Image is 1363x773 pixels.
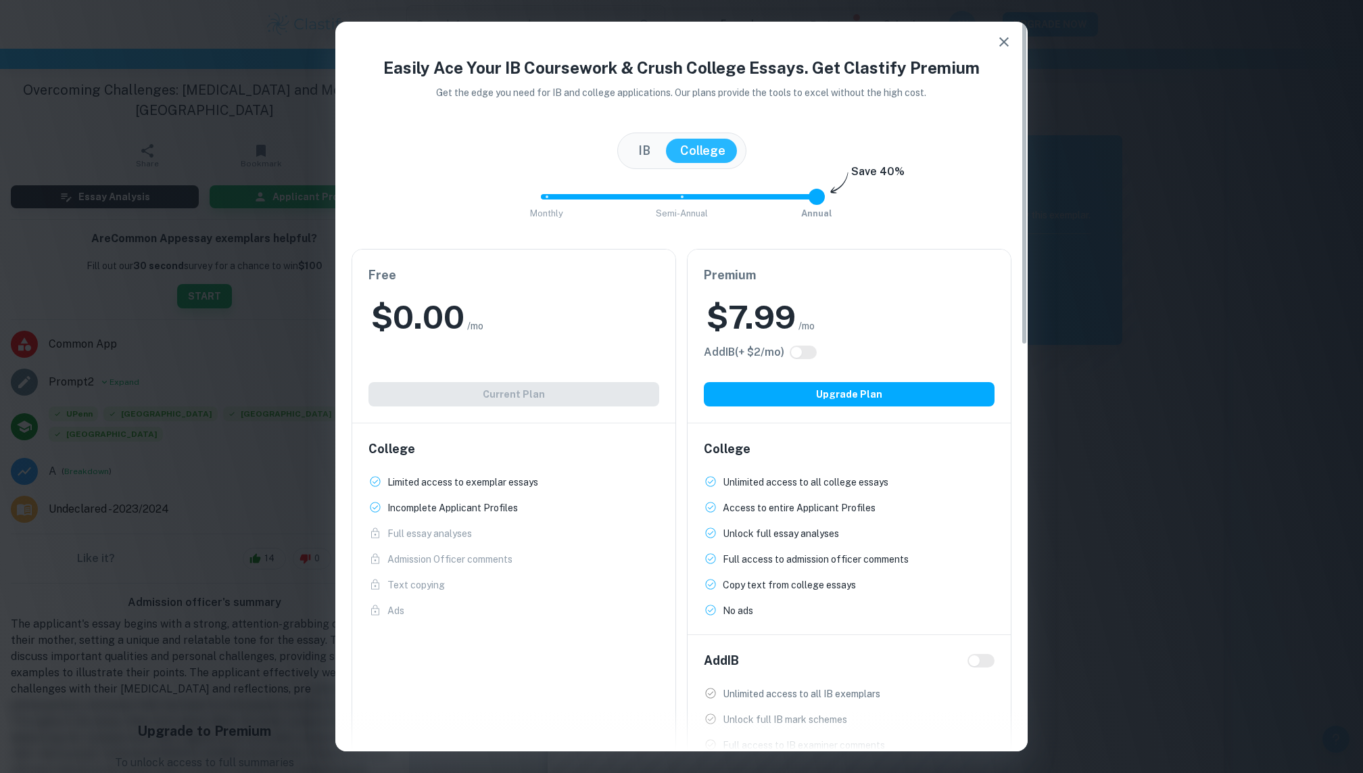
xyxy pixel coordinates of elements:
[387,526,472,541] p: Full essay analyses
[704,382,995,406] button: Upgrade Plan
[801,208,832,218] span: Annual
[667,139,739,163] button: College
[625,139,664,163] button: IB
[851,164,905,187] h6: Save 40%
[704,344,784,360] h6: Click to see all the additional IB features.
[798,319,815,333] span: /mo
[704,651,739,670] h6: Add IB
[656,208,708,218] span: Semi-Annual
[704,440,995,459] h6: College
[723,475,888,490] p: Unlimited access to all college essays
[418,85,946,100] p: Get the edge you need for IB and college applications. Our plans provide the tools to excel witho...
[371,296,464,339] h2: $ 0.00
[387,552,512,567] p: Admission Officer comments
[723,500,876,515] p: Access to entire Applicant Profiles
[830,172,848,195] img: subscription-arrow.svg
[387,475,538,490] p: Limited access to exemplar essays
[387,578,445,592] p: Text copying
[387,500,518,515] p: Incomplete Applicant Profiles
[707,296,796,339] h2: $ 7.99
[723,578,856,592] p: Copy text from college essays
[387,603,404,618] p: Ads
[530,208,563,218] span: Monthly
[352,55,1011,80] h4: Easily Ace Your IB Coursework & Crush College Essays. Get Clastify Premium
[467,319,483,333] span: /mo
[368,440,659,459] h6: College
[723,526,839,541] p: Unlock full essay analyses
[723,552,909,567] p: Full access to admission officer comments
[723,686,880,701] p: Unlimited access to all IB exemplars
[704,266,995,285] h6: Premium
[723,603,753,618] p: No ads
[368,266,659,285] h6: Free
